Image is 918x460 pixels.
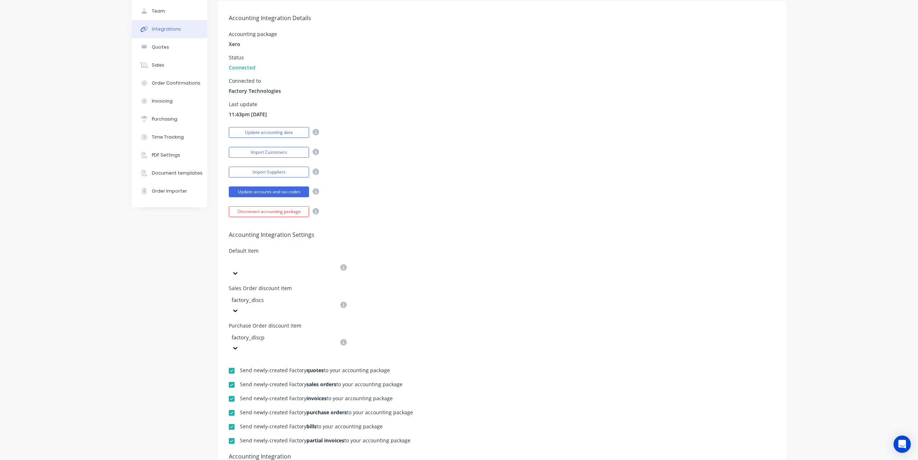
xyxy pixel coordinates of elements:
div: Default item [229,248,347,253]
button: Invoicing [132,92,207,110]
div: Invoicing [152,98,173,104]
div: Connected to [229,78,281,84]
button: Update accounting data [229,127,309,138]
div: Last update [229,102,267,107]
button: Import Suppliers [229,167,309,177]
div: Sales Order discount item [229,286,347,291]
div: Team [152,8,165,14]
button: Purchasing [132,110,207,128]
button: Time Tracking [132,128,207,146]
div: Purchase Order discount item [229,323,347,328]
div: Integrations [152,26,181,32]
button: Integrations [132,20,207,38]
button: Order Importer [132,182,207,200]
b: partial invoices [306,437,344,444]
b: bills [306,423,317,430]
button: Import Customers [229,147,309,158]
button: Update accounts and tax codes [229,186,309,197]
div: Sales [152,62,164,68]
div: PDF Settings [152,152,180,158]
b: purchase orders [306,409,347,416]
h5: Accounting Integration Settings [229,231,776,238]
div: Send newly-created Factory to your accounting package [240,438,410,443]
div: Document templates [152,170,203,176]
div: Order Confirmations [152,80,200,86]
b: sales orders [306,381,336,388]
b: invoices [306,395,327,402]
button: Team [132,2,207,20]
button: PDF Settings [132,146,207,164]
div: Send newly-created Factory to your accounting package [240,368,390,373]
button: Sales [132,56,207,74]
div: Send newly-created Factory to your accounting package [240,410,413,415]
button: Order Confirmations [132,74,207,92]
button: Quotes [132,38,207,56]
h5: Accounting Integration Details [229,15,776,22]
div: Quotes [152,44,169,50]
div: Send newly-created Factory to your accounting package [240,382,403,387]
span: 11:43pm [DATE] [229,111,267,118]
div: Accounting package [229,32,277,37]
span: Xero [229,40,240,48]
div: Status [229,55,255,60]
b: quotes [306,367,324,374]
button: Disconnect accounting package [229,206,309,217]
div: Order Importer [152,188,187,194]
span: Connected [229,64,255,71]
span: Factory Technologies [229,87,281,95]
div: Time Tracking [152,134,184,140]
div: Send newly-created Factory to your accounting package [240,396,393,401]
div: Send newly-created Factory to your accounting package [240,424,383,429]
div: Open Intercom Messenger [894,436,911,453]
button: Document templates [132,164,207,182]
div: Purchasing [152,116,177,122]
